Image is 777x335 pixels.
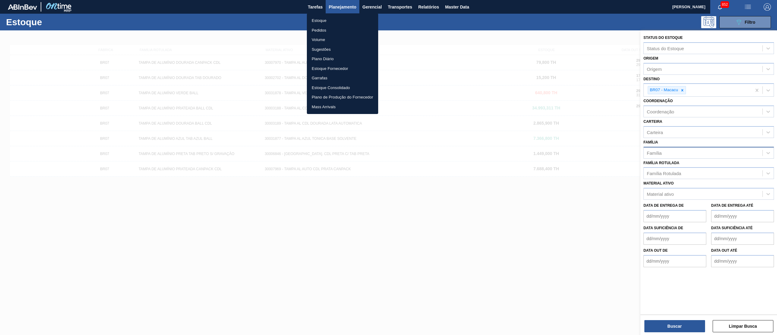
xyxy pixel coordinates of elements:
[307,92,378,102] a: Plano de Produção do Fornecedor
[307,102,378,112] a: Mass Arrivals
[307,45,378,54] a: Sugestões
[307,73,378,83] a: Garrafas
[307,83,378,93] a: Estoque Consolidado
[307,26,378,35] a: Pedidos
[307,35,378,45] a: Volume
[307,64,378,74] a: Estoque Fornecedor
[307,16,378,26] a: Estoque
[307,54,378,64] a: Plano Diário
